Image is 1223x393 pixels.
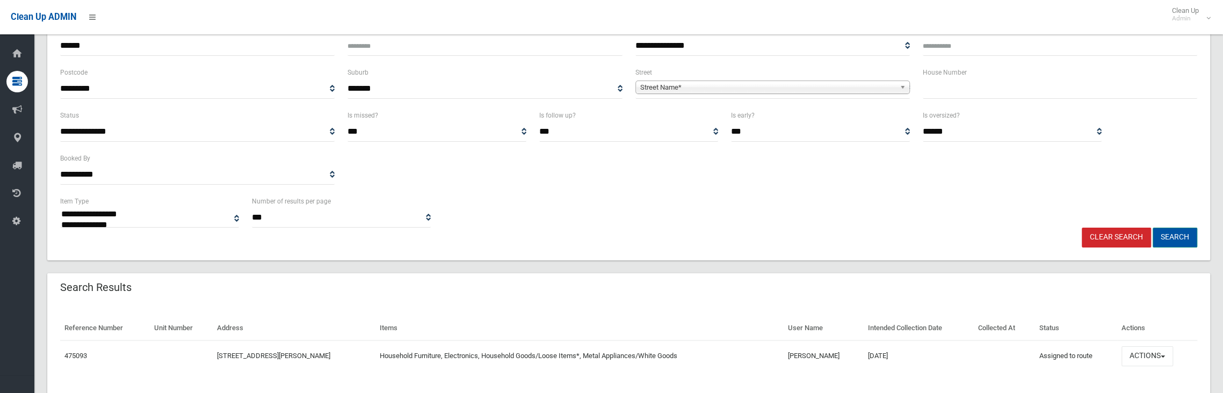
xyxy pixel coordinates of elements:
[864,340,974,372] td: [DATE]
[731,110,755,121] label: Is early?
[252,195,331,207] label: Number of results per page
[783,316,863,340] th: User Name
[150,316,213,340] th: Unit Number
[11,12,76,22] span: Clean Up ADMIN
[348,110,378,121] label: Is missed?
[60,67,88,78] label: Postcode
[1172,14,1199,23] small: Admin
[1034,340,1117,372] td: Assigned to route
[1167,6,1210,23] span: Clean Up
[64,352,87,360] a: 475093
[60,110,79,121] label: Status
[923,110,960,121] label: Is oversized?
[1082,228,1151,248] a: Clear Search
[635,67,652,78] label: Street
[1153,228,1197,248] button: Search
[1121,346,1173,366] button: Actions
[1034,316,1117,340] th: Status
[60,195,89,207] label: Item Type
[864,316,974,340] th: Intended Collection Date
[348,67,368,78] label: Suburb
[60,316,150,340] th: Reference Number
[1117,316,1197,340] th: Actions
[783,340,863,372] td: [PERSON_NAME]
[640,81,895,94] span: Street Name*
[974,316,1034,340] th: Collected At
[217,352,330,360] a: [STREET_ADDRESS][PERSON_NAME]
[60,152,90,164] label: Booked By
[213,316,375,340] th: Address
[375,340,784,372] td: Household Furniture, Electronics, Household Goods/Loose Items*, Metal Appliances/White Goods
[923,67,967,78] label: House Number
[375,316,784,340] th: Items
[539,110,576,121] label: Is follow up?
[47,277,144,298] header: Search Results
